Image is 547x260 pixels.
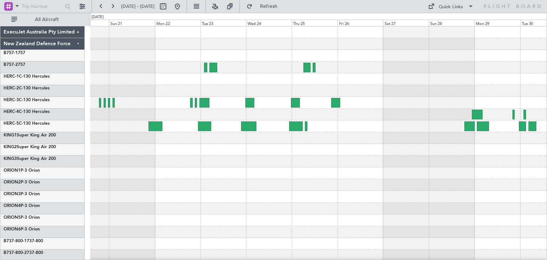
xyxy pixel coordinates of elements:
a: ORION1P-3 Orion [4,168,40,173]
span: ORION1 [4,168,21,173]
a: KING2Super King Air 200 [4,145,56,149]
span: B757-2 [4,63,18,67]
a: KING1Super King Air 200 [4,133,56,137]
span: ORION6 [4,227,21,232]
a: ORION2P-3 Orion [4,180,40,184]
span: HERC-3 [4,98,19,102]
span: HERC-1 [4,74,19,79]
a: ORION5P-3 Orion [4,215,40,220]
a: B737-800-2737-800 [4,251,43,255]
a: HERC-1C-130 Hercules [4,74,50,79]
span: KING2 [4,145,17,149]
span: KING3 [4,157,17,161]
a: HERC-5C-130 Hercules [4,121,50,126]
a: HERC-4C-130 Hercules [4,110,50,114]
span: HERC-5 [4,121,19,126]
span: B757-1 [4,51,18,55]
span: ORION2 [4,180,21,184]
span: [DATE] - [DATE] [121,3,155,10]
a: B757-1757 [4,51,25,55]
a: HERC-2C-130 Hercules [4,86,50,90]
span: Refresh [254,4,284,9]
button: Refresh [243,1,286,12]
a: ORION4P-3 Orion [4,204,40,208]
input: Trip Number [22,1,63,12]
a: ORION6P-3 Orion [4,227,40,232]
a: ORION3P-3 Orion [4,192,40,196]
a: HERC-3C-130 Hercules [4,98,50,102]
span: ORION4 [4,204,21,208]
a: B757-2757 [4,63,25,67]
div: [DATE] [92,14,104,20]
div: Mon 22 [155,20,200,26]
a: B737-800-1737-800 [4,239,43,243]
button: Quick Links [424,1,477,12]
div: Fri 26 [338,20,383,26]
span: B737-800-2 [4,251,27,255]
span: HERC-4 [4,110,19,114]
button: All Aircraft [8,14,77,25]
div: Quick Links [439,4,463,11]
div: Tue 23 [200,20,246,26]
span: ORION5 [4,215,21,220]
span: HERC-2 [4,86,19,90]
span: All Aircraft [19,17,75,22]
div: Sat 27 [383,20,429,26]
a: KING3Super King Air 200 [4,157,56,161]
span: KING1 [4,133,17,137]
div: Sun 28 [429,20,474,26]
div: Mon 29 [474,20,520,26]
span: B737-800-1 [4,239,27,243]
div: Thu 25 [292,20,337,26]
div: Sun 21 [109,20,155,26]
span: ORION3 [4,192,21,196]
div: Wed 24 [246,20,292,26]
